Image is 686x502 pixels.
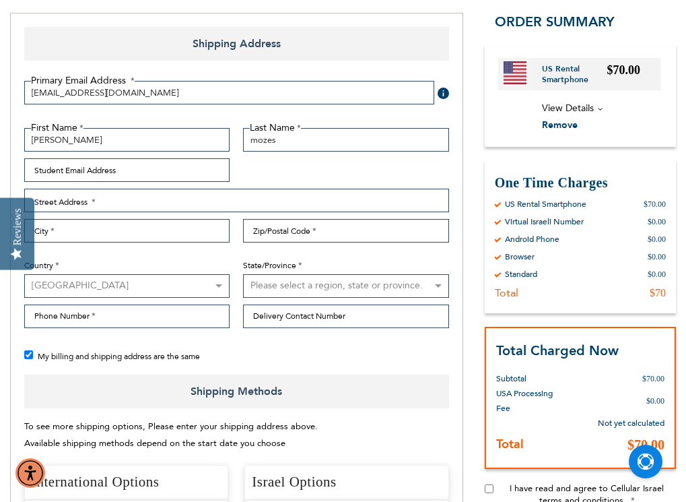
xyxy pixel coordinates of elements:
th: Subtotal [496,361,563,386]
span: To see more shipping options, Please enter your shipping address above. Available shipping method... [24,420,318,449]
div: Virtual Israeli Number [505,216,584,227]
div: US Rental Smartphone [505,199,586,210]
div: $70.00 [644,199,666,210]
div: $0.00 [648,216,666,227]
h4: Israel Options [244,465,448,500]
div: $0.00 [648,234,666,245]
span: USA Processing Fee [496,388,553,414]
div: Total [495,286,518,300]
span: My billing and shipping address are the same [38,351,200,362]
span: Not yet calculated [598,418,664,429]
span: View Details [542,102,594,115]
strong: Total [496,436,524,453]
span: Shipping Methods [24,375,449,408]
div: $0.00 [648,251,666,262]
span: Shipping Address [24,27,449,61]
div: Accessibility Menu [15,458,45,488]
h3: One Time Charges [495,174,666,192]
a: US Rental Smartphone [542,63,607,85]
div: Browser [505,251,535,262]
span: $70.00 [642,374,664,383]
img: US Rental Smartphone [504,61,526,84]
div: $70 [650,286,666,300]
span: Order Summary [495,13,615,31]
h4: International Options [24,465,228,500]
div: Android Phone [505,234,559,245]
div: $0.00 [648,269,666,280]
strong: Total Charged Now [496,342,619,360]
span: $0.00 [646,396,664,406]
div: Standard [505,269,537,280]
div: Reviews [11,208,24,245]
span: $70.00 [607,63,641,77]
span: Remove [542,119,578,131]
span: $70.00 [627,437,664,452]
